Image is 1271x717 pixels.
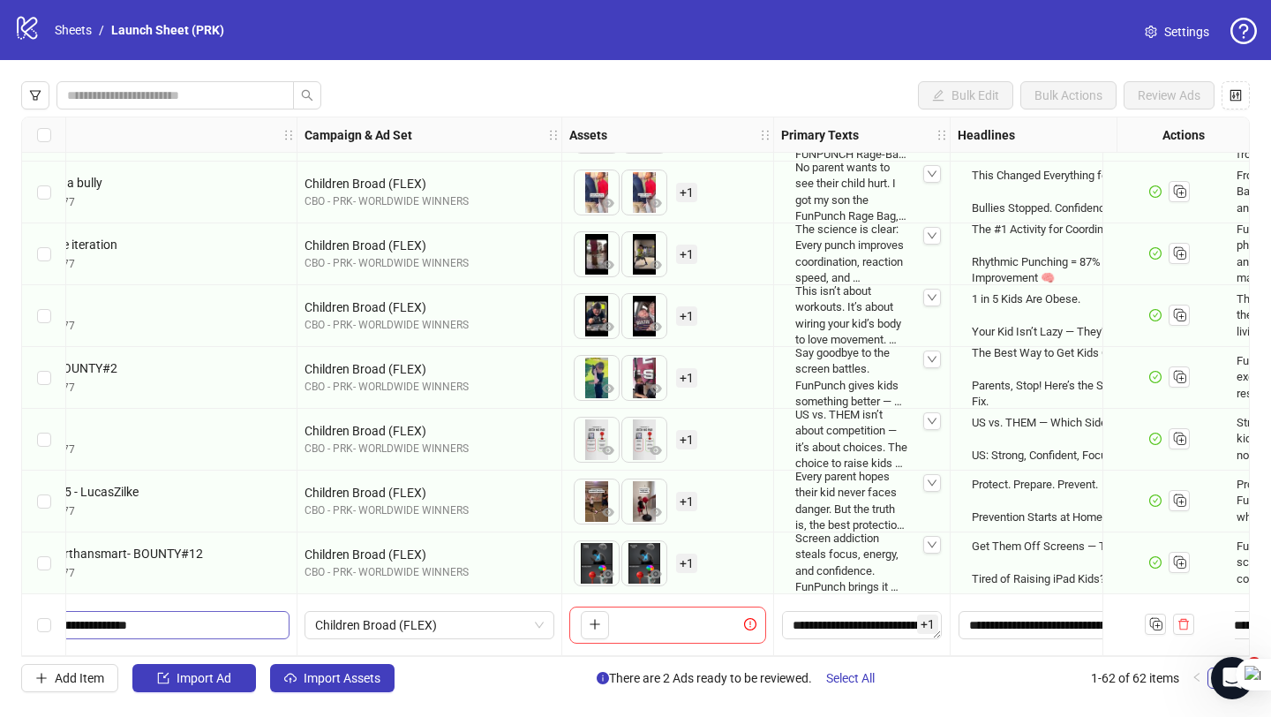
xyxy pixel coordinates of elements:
img: Asset 2 [622,418,666,462]
span: eye [650,259,662,271]
span: + 1 [676,183,697,202]
div: Select row 56 [22,223,66,285]
strong: Primary Texts [781,125,859,145]
span: eye [602,197,614,209]
div: Resize Assets column [769,117,773,152]
button: Preview [645,564,666,585]
span: info-circle [597,672,609,684]
span: eye [650,197,662,209]
img: Asset 2 [622,541,666,585]
div: Select row 60 [22,471,66,532]
span: eye [650,321,662,333]
button: Review Ads [1124,81,1215,109]
span: eye [602,568,614,580]
img: Asset 2 [622,356,666,400]
li: / [99,20,104,40]
img: Asset 1 [575,541,619,585]
span: holder [759,129,771,141]
div: CBO - PRK- WORLDWIDE WINNERS [305,255,554,272]
div: Select row 58 [22,347,66,409]
button: Preview [598,379,619,400]
div: Every parent hopes their kid never faces danger. But the truth is, the best protection is prepara... [788,462,936,540]
button: Preview [598,255,619,276]
span: check-circle [1149,309,1162,321]
span: check-circle [1149,556,1162,569]
svg: Duplicate [1170,244,1188,261]
span: check-circle [1149,371,1162,383]
span: down [927,169,937,179]
div: The #1 Activity for Coordination? Rhythmic Punching = 87% Reflex Improvement 🧠 [965,215,1200,293]
span: + 1 [676,492,697,511]
img: Asset 2 [622,479,666,524]
iframe: Intercom live chat [1211,657,1253,699]
span: Import Assets [304,671,380,685]
strong: Campaign & Ad Set [305,125,412,145]
li: 1-62 of 62 items [1091,668,1179,689]
button: Preview [598,564,619,585]
span: + 1 [676,368,697,388]
div: Say goodbye to the screen battles. FunPunch gives kids something better — movement, excitement, a... [788,338,936,417]
button: Preview [645,193,666,215]
span: control [1230,89,1242,102]
span: cloud-upload [284,672,297,684]
span: delete [1177,618,1190,630]
div: Resize Campaign & Ad Set column [557,117,561,152]
span: Settings [1164,22,1209,42]
span: Add Item [55,671,104,685]
img: Asset 1 [575,356,619,400]
span: 4 [1247,657,1261,671]
span: down [927,416,937,426]
div: US vs. THEM isn’t about competition — it’s about choices. The choice to raise kids who move, focu... [788,400,936,479]
span: + 1 [676,430,697,449]
strong: Actions [1162,125,1205,145]
div: Resize Primary Texts column [945,117,950,152]
span: + 1 [676,245,697,264]
span: eye [602,506,614,518]
span: exclamation-circle [744,618,762,630]
span: search [301,89,313,102]
button: Bulk Actions [1020,81,1117,109]
svg: Duplicate [1147,615,1164,632]
span: check-circle [1149,185,1162,198]
div: This isn’t about workouts. It’s about wiring your kid’s body to love movement. Every punch, every... [788,276,936,355]
div: This Changed Everything for My Son. Bullies Stopped. Confidence Started. [965,161,1200,223]
span: eye [602,382,614,395]
div: Select row 61 [22,532,66,594]
strong: Headlines [958,125,1015,145]
svg: Duplicate [1170,491,1188,509]
span: down [927,354,937,365]
div: Children Broad (FLEX) [305,421,554,441]
span: import [157,672,169,684]
div: CBO - PRK- WORLDWIDE WINNERS [305,441,554,457]
span: filter [29,89,41,102]
div: US vs. THEM — Which Side Are You On? US: Strong, Confident, Focused 🥊 [965,408,1200,471]
img: Asset 1 [575,479,619,524]
div: Children Broad (FLEX) [305,359,554,379]
div: The Best Way to Get Kids Off Screens Parents, Stop! Here’s the Screen-Time Fix. [965,338,1200,417]
div: CBO - PRK- WORLDWIDE WINNERS [305,317,554,334]
button: Import Ad [132,664,256,692]
span: eye [650,444,662,457]
span: holder [295,129,307,141]
span: There are 2 Ads ready to be reviewed. [597,664,889,692]
div: The science is clear: Every punch improves coordination, reaction speed, and concentration. Kids ... [788,215,936,293]
button: left [1186,668,1207,689]
svg: Duplicate [1170,306,1188,323]
button: Bulk Edit [918,81,1013,109]
li: 1 [1207,668,1229,689]
div: CBO - PRK- WORLDWIDE WINNERS [305,193,554,210]
span: holder [948,129,960,141]
span: eye [602,444,614,457]
span: holder [560,129,572,141]
div: Resize Ad Name column [292,117,297,152]
button: Preview [598,502,619,524]
img: Asset 1 [575,232,619,276]
div: Select row 55 [22,162,66,223]
div: Protect. Prepare. Prevent. Prevention Starts at Home. [965,470,1200,532]
button: Preview [645,441,666,462]
span: eye [602,259,614,271]
div: Children Broad (FLEX) [305,298,554,317]
span: down [927,540,937,550]
span: check-circle [1149,247,1162,260]
span: eye [650,382,662,395]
